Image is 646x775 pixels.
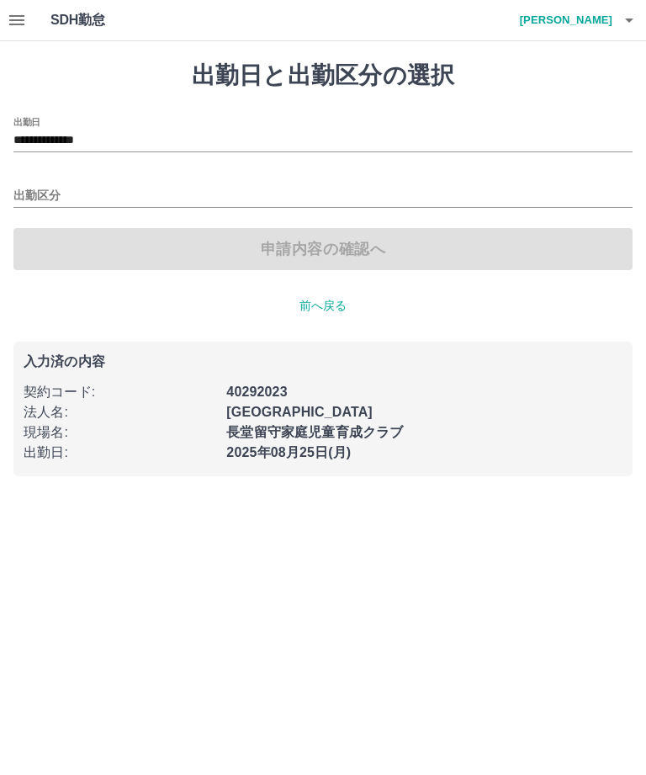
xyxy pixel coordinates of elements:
[226,425,403,439] b: 長堂留守家庭児童育成クラブ
[24,443,216,463] p: 出勤日 :
[226,385,287,399] b: 40292023
[13,297,633,315] p: 前へ戻る
[24,402,216,422] p: 法人名 :
[24,382,216,402] p: 契約コード :
[13,115,40,128] label: 出勤日
[226,445,351,459] b: 2025年08月25日(月)
[24,355,622,369] p: 入力済の内容
[24,422,216,443] p: 現場名 :
[226,405,373,419] b: [GEOGRAPHIC_DATA]
[13,61,633,90] h1: 出勤日と出勤区分の選択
